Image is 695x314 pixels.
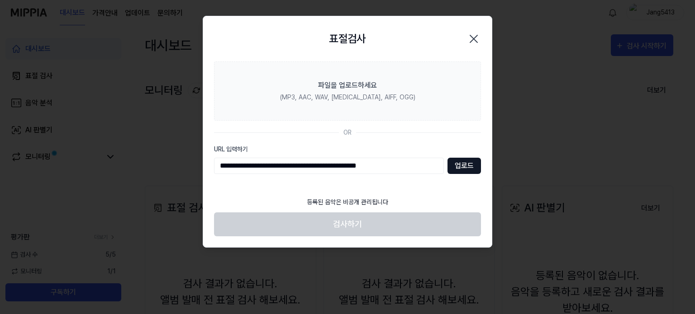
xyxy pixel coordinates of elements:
div: OR [343,128,352,137]
button: 업로드 [447,158,481,174]
div: 등록된 음악은 비공개 관리됩니다 [301,192,394,212]
h2: 표절검사 [329,31,366,47]
div: (MP3, AAC, WAV, [MEDICAL_DATA], AIFF, OGG) [280,93,415,102]
div: 파일을 업로드하세요 [318,80,377,91]
label: URL 입력하기 [214,145,481,154]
